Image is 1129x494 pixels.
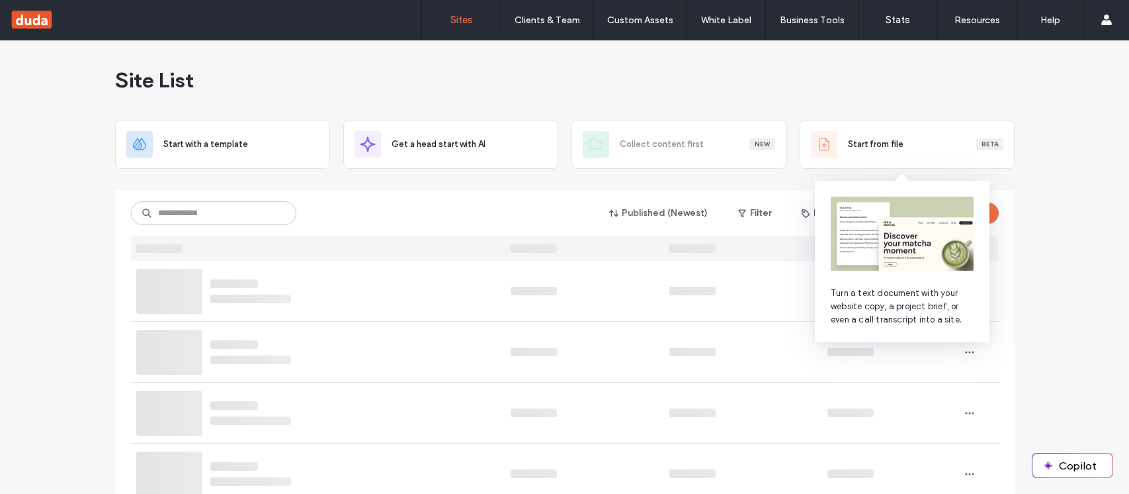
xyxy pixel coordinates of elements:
[976,138,1003,150] div: Beta
[848,138,903,151] span: Start from file
[800,120,1015,169] div: Start from fileBeta
[620,138,704,151] span: Collect content first
[749,138,775,150] div: New
[725,203,784,224] button: Filter
[701,15,751,26] label: White Label
[392,138,485,151] span: Get a head start with AI
[1040,15,1060,26] label: Help
[1032,454,1112,477] button: Copilot
[115,120,330,169] div: Start with a template
[571,120,786,169] div: Collect content firstNew
[607,15,673,26] label: Custom Assets
[163,138,248,151] span: Start with a template
[831,287,974,326] span: Turn a text document with your website copy, a project brief, or even a call transcript into a site.
[790,203,854,224] button: Labels
[831,197,974,271] img: from-file-2.png
[598,203,720,224] button: Published (Newest)
[450,14,473,26] label: Sites
[886,14,910,26] label: Stats
[515,15,580,26] label: Clients & Team
[954,15,1000,26] label: Resources
[780,15,845,26] label: Business Tools
[343,120,558,169] div: Get a head start with AI
[115,67,194,93] span: Site List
